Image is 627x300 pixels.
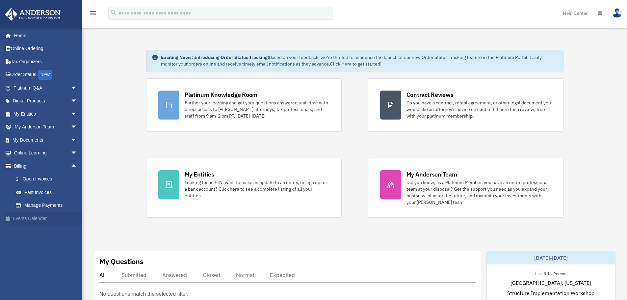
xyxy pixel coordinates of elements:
[185,91,258,99] div: Platinum Knowledge Room
[121,272,146,278] div: Submitted
[5,212,87,225] a: Events Calendar
[5,68,87,82] a: Order StatusNEW
[507,289,594,297] span: Structure Implementation Workshop
[38,70,52,80] div: NEW
[71,147,84,160] span: arrow_drop_down
[9,186,87,199] a: Past Invoices
[368,78,563,132] a: Contract Reviews Do you have a contract, rental agreement, or other legal document you would like...
[5,81,87,95] a: Platinum Q&Aarrow_drop_down
[5,133,87,147] a: My Documentsarrow_drop_down
[19,175,23,183] span: $
[5,29,84,42] a: Home
[5,95,87,108] a: Digital Productsarrow_drop_down
[99,272,106,278] div: All
[612,8,622,18] img: User Pic
[71,121,84,134] span: arrow_drop_down
[71,107,84,121] span: arrow_drop_down
[368,158,563,218] a: My Anderson Team Did you know, as a Platinum Member, you have an entire professional team at your...
[5,147,87,160] a: Online Learningarrow_drop_down
[71,95,84,108] span: arrow_drop_down
[110,9,117,16] i: search
[3,8,63,21] img: Anderson Advisors Platinum Portal
[203,272,220,278] div: Closed
[146,158,342,218] a: My Entities Looking for an EIN, want to make an update to an entity, or sign up for a bank accoun...
[9,173,87,186] a: $Open Invoices
[406,99,551,119] div: Do you have a contract, rental agreement, or other legal document you would like an attorney's ad...
[330,61,381,67] a: Click Here to get started!
[99,257,144,266] div: My Questions
[71,159,84,173] span: arrow_drop_up
[71,81,84,95] span: arrow_drop_down
[270,272,295,278] div: Expedited
[89,12,97,17] a: menu
[161,54,558,67] div: Based on your feedback, we're thrilled to announce the launch of our new Order Status Tracking fe...
[161,54,269,60] strong: Exciting News: Introducing Order Status Tracking!
[487,251,615,264] div: [DATE]-[DATE]
[9,199,87,212] a: Manage Payments
[99,289,188,299] p: No questions match the selected filter.
[5,159,87,173] a: Billingarrow_drop_up
[89,9,97,17] i: menu
[185,99,329,119] div: Further your learning and get your questions answered real-time with direct access to [PERSON_NAM...
[5,121,87,134] a: My Anderson Teamarrow_drop_down
[510,279,591,287] span: [GEOGRAPHIC_DATA], [US_STATE]
[5,42,87,55] a: Online Ordering
[406,179,551,205] div: Did you know, as a Platinum Member, you have an entire professional team at your disposal? Get th...
[146,78,342,132] a: Platinum Knowledge Room Further your learning and get your questions answered real-time with dire...
[406,91,454,99] div: Contract Reviews
[236,272,254,278] div: Normal
[5,55,87,68] a: Tax Organizers
[530,270,572,277] div: Live & In-Person
[71,133,84,147] span: arrow_drop_down
[406,170,457,178] div: My Anderson Team
[185,179,329,199] div: Looking for an EIN, want to make an update to an entity, or sign up for a bank account? Click her...
[5,107,87,121] a: My Entitiesarrow_drop_down
[162,272,187,278] div: Answered
[185,170,214,178] div: My Entities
